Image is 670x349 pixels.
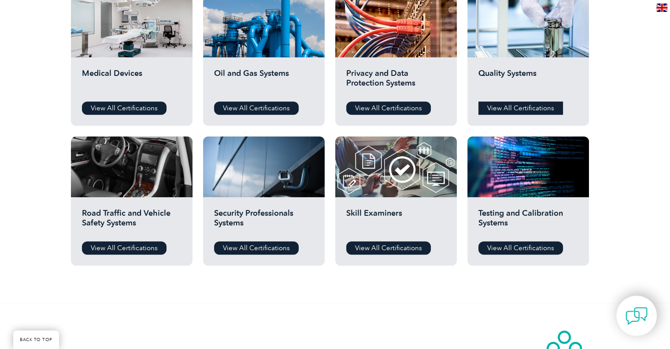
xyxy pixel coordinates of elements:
a: View All Certifications [214,241,299,255]
a: View All Certifications [214,101,299,115]
img: contact-chat.png [626,305,648,327]
a: View All Certifications [478,241,563,255]
a: View All Certifications [82,101,167,115]
img: en [656,4,667,12]
a: View All Certifications [346,101,431,115]
h2: Privacy and Data Protection Systems [346,68,446,95]
h2: Testing and Calibration Systems [478,208,578,235]
h2: Oil and Gas Systems [214,68,314,95]
h2: Road Traffic and Vehicle Safety Systems [82,208,181,235]
h2: Medical Devices [82,68,181,95]
h2: Skill Examiners [346,208,446,235]
h2: Security Professionals Systems [214,208,314,235]
h2: Quality Systems [478,68,578,95]
a: View All Certifications [346,241,431,255]
a: BACK TO TOP [13,330,59,349]
a: View All Certifications [82,241,167,255]
a: View All Certifications [478,101,563,115]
